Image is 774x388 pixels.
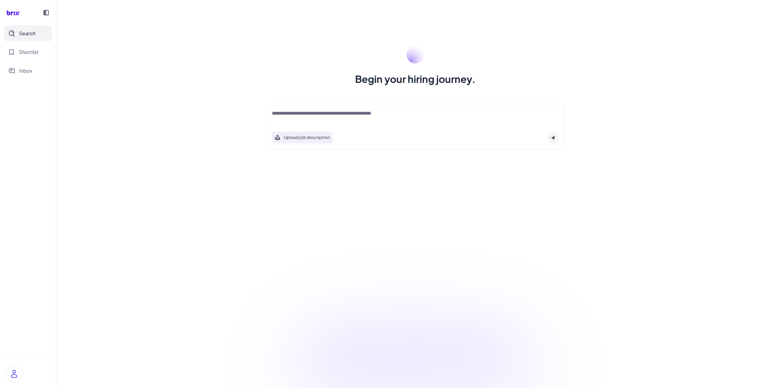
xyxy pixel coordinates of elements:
[4,44,52,60] button: Shortlist
[272,132,333,144] button: Search using job description
[4,63,52,79] button: Inbox
[4,25,52,41] button: Search
[6,366,22,382] img: user_logo.png
[19,67,32,74] span: Inbox
[19,48,39,56] span: Shortlist
[355,72,476,86] h1: Begin your hiring journey.
[19,30,36,37] span: Search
